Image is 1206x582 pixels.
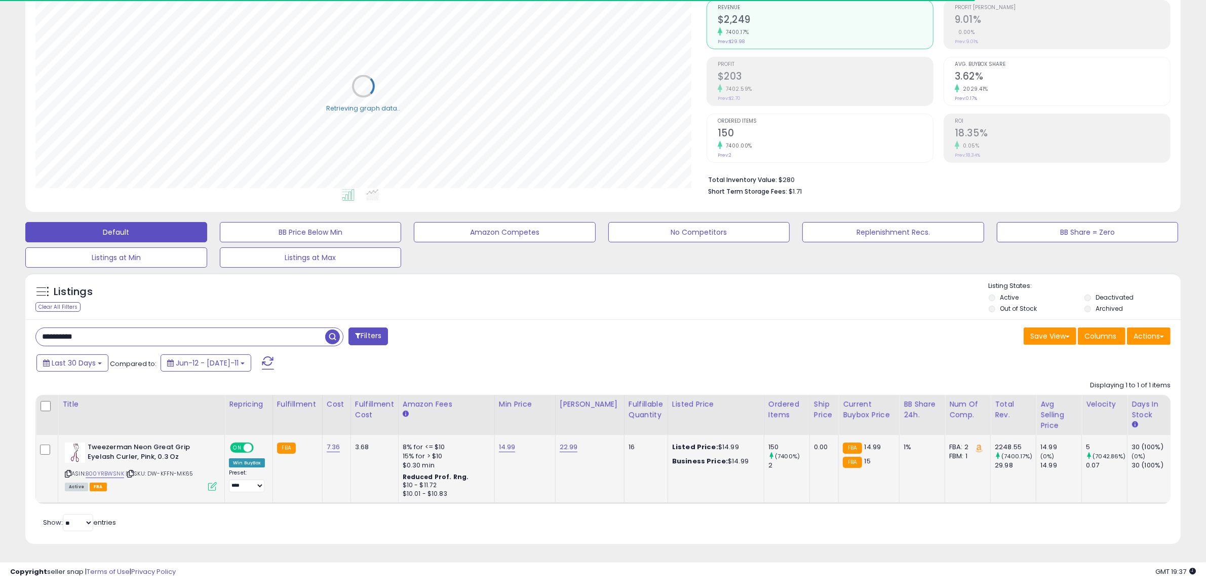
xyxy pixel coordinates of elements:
b: Total Inventory Value: [708,175,777,184]
button: Default [25,222,207,242]
small: Prev: 18.34% [955,152,980,158]
div: Total Rev. [995,399,1032,420]
div: Listed Price [672,399,760,410]
div: 150 [768,443,809,452]
small: Prev: 0.17% [955,95,977,101]
button: Last 30 Days [36,354,108,372]
div: Current Buybox Price [843,399,895,420]
small: Days In Stock. [1132,420,1138,429]
span: OFF [252,444,268,452]
div: Avg Selling Price [1040,399,1077,431]
small: (0%) [1132,452,1146,460]
h2: 3.62% [955,70,1170,84]
span: FBA [90,483,107,491]
span: Revenue [718,5,933,11]
div: 8% for <= $10 [403,443,487,452]
span: Profit [718,62,933,67]
div: 0.00 [814,443,831,452]
small: 7400.17% [722,28,749,36]
div: 30 (100%) [1132,443,1173,452]
button: No Competitors [608,222,790,242]
div: 16 [629,443,660,452]
span: $1.71 [789,187,802,196]
a: Privacy Policy [131,567,176,576]
div: Min Price [499,399,551,410]
small: 7402.59% [722,85,752,93]
b: Short Term Storage Fees: [708,187,787,196]
small: (7400.17%) [1001,452,1033,460]
div: $14.99 [672,457,756,466]
div: Retrieving graph data.. [326,103,400,113]
strong: Copyright [10,567,47,576]
div: 15% for > $10 [403,452,487,461]
div: Ordered Items [768,399,805,420]
div: Clear All Filters [35,302,81,312]
div: $10.01 - $10.83 [403,490,487,498]
div: Displaying 1 to 1 of 1 items [1090,381,1171,390]
div: 1% [904,443,937,452]
h5: Listings [54,285,93,299]
button: BB Price Below Min [220,222,402,242]
div: Ship Price [814,399,834,420]
small: FBA [277,443,296,454]
div: FBA: 2 [949,443,983,452]
div: Cost [327,399,346,410]
div: Title [62,399,220,410]
a: B00YRBWSNK [86,469,124,478]
small: 0.00% [955,28,975,36]
label: Active [1000,293,1019,302]
div: Fulfillable Quantity [629,399,664,420]
div: 14.99 [1040,443,1081,452]
span: Compared to: [110,359,157,369]
div: 2248.55 [995,443,1036,452]
b: Listed Price: [672,442,718,452]
button: Amazon Competes [414,222,596,242]
small: 7400.00% [722,142,752,150]
a: 14.99 [499,442,516,452]
div: [PERSON_NAME] [560,399,620,410]
span: Columns [1084,331,1116,341]
img: 31eGT+u8vAL._SL40_.jpg [65,443,85,463]
small: (7042.86%) [1093,452,1126,460]
small: Amazon Fees. [403,410,409,419]
div: $0.30 min [403,461,487,470]
small: Prev: $2.70 [718,95,741,101]
a: 22.99 [560,442,578,452]
p: Listing States: [989,281,1181,291]
small: FBA [843,457,862,468]
span: ROI [955,119,1170,124]
a: Terms of Use [87,567,130,576]
h2: 150 [718,127,933,141]
small: (7400%) [775,452,800,460]
div: 0.07 [1086,461,1127,470]
span: Show: entries [43,518,116,527]
h2: 18.35% [955,127,1170,141]
span: Avg. Buybox Share [955,62,1170,67]
span: 15 [865,456,871,466]
button: Actions [1127,328,1171,345]
div: 2 [768,461,809,470]
span: All listings currently available for purchase on Amazon [65,483,88,491]
b: Reduced Prof. Rng. [403,472,469,481]
span: Last 30 Days [52,358,96,368]
span: | SKU: DW-KFFN-MK65 [126,469,193,478]
div: FBM: 1 [949,452,983,461]
div: $14.99 [672,443,756,452]
button: Listings at Max [220,247,402,268]
h2: $2,249 [718,14,933,27]
li: $280 [708,173,1163,185]
button: Save View [1024,328,1076,345]
button: BB Share = Zero [997,222,1179,242]
small: 2029.41% [959,85,988,93]
div: Fulfillment Cost [355,399,394,420]
button: Listings at Min [25,247,207,268]
a: 7.36 [327,442,340,452]
h2: $203 [718,70,933,84]
div: 29.98 [995,461,1036,470]
span: Jun-12 - [DATE]-11 [176,358,239,368]
span: 2025-08-11 19:37 GMT [1155,567,1196,576]
div: Preset: [229,469,265,492]
div: ASIN: [65,443,217,490]
button: Columns [1078,328,1125,345]
div: Days In Stock [1132,399,1169,420]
